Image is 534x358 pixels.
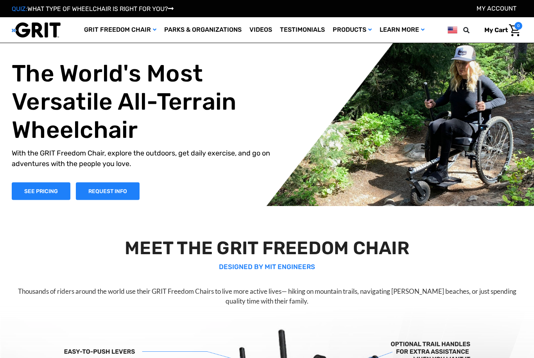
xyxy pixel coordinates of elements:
img: GRIT All-Terrain Wheelchair and Mobility Equipment [12,22,61,38]
p: With the GRIT Freedom Chair, explore the outdoors, get daily exercise, and go on adventures with ... [12,148,273,169]
a: GRIT Freedom Chair [80,17,160,43]
span: QUIZ: [12,5,27,13]
h2: MEET THE GRIT FREEDOM CHAIR [13,237,521,259]
a: Products [329,17,376,43]
a: QUIZ:WHAT TYPE OF WHEELCHAIR IS RIGHT FOR YOU? [12,5,174,13]
a: Parks & Organizations [160,17,245,43]
a: Account [477,5,516,12]
img: us.png [448,25,457,35]
h1: The World's Most Versatile All-Terrain Wheelchair [12,59,273,144]
p: DESIGNED BY MIT ENGINEERS [13,262,521,272]
a: Testimonials [276,17,329,43]
span: 0 [514,22,522,30]
a: Cart with 0 items [478,22,522,38]
a: Slide number 1, Request Information [76,182,140,200]
a: Videos [245,17,276,43]
a: Shop Now [12,182,70,200]
a: Learn More [376,17,428,43]
span: My Cart [484,26,508,34]
img: Cart [509,24,520,36]
input: Search [467,22,478,38]
p: Thousands of riders around the world use their GRIT Freedom Chairs to live more active lives— hik... [13,286,521,306]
